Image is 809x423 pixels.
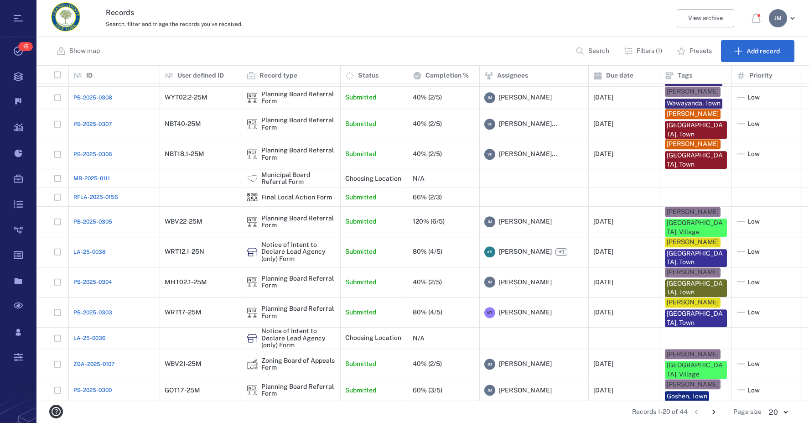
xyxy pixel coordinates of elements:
div: J M [484,359,495,370]
p: Submitted [345,248,376,257]
div: [DATE] [593,218,613,225]
div: 40% (2/5) [413,151,442,157]
div: Final Local Action Form [261,194,332,201]
button: Search [570,40,617,62]
div: [GEOGRAPHIC_DATA], Town [667,151,725,169]
span: PB-2025-0307 [73,120,112,128]
span: [PERSON_NAME]... [499,150,557,159]
p: Submitted [345,193,376,202]
p: Choosing Location [345,334,401,343]
a: LA-25-0036 [73,334,106,342]
a: PB-2025-0306 [73,150,112,158]
span: Help [21,6,39,15]
span: [PERSON_NAME]... [499,120,557,129]
img: icon Planning Board Referral Form [247,92,258,103]
div: [GEOGRAPHIC_DATA], Town [667,309,725,327]
nav: pagination navigation [688,405,722,419]
img: icon Final Local Action Form [247,192,258,203]
div: Zoning Board of Appeals Form [261,357,336,371]
div: Planning Board Referral Form [247,92,258,103]
p: Submitted [345,386,376,395]
div: V F [484,119,495,130]
div: Goshen, Town [667,392,707,401]
span: PB-2025-0304 [73,278,112,287]
div: [GEOGRAPHIC_DATA], Town [667,249,725,267]
p: Show map [69,47,100,56]
div: [PERSON_NAME] [667,298,719,307]
div: Planning Board Referral Form [261,117,336,131]
div: Notice of Intent to Declare Lead Agency (only) Form [247,333,258,344]
img: icon Planning Board Referral Form [247,149,258,160]
div: 80% (4/5) [413,249,442,256]
div: Wawayanda, Town [667,77,721,86]
span: Low [747,93,760,102]
span: [PERSON_NAME] [499,93,552,102]
p: Submitted [345,93,376,102]
div: Municipal Board Referral Form [247,173,258,184]
div: Planning Board Referral Form [247,149,258,160]
div: Notice of Intent to Declare Lead Agency (only) Form [261,241,336,262]
span: Low [747,308,760,317]
span: PB-2025-0305 [73,218,112,226]
div: WYT02.2-25M [165,94,207,101]
div: Planning Board Referral Form [247,307,258,318]
div: Planning Board Referral Form [261,147,336,162]
div: Planning Board Referral Form [247,277,258,288]
div: [PERSON_NAME] [667,208,719,217]
img: icon Planning Board Referral Form [247,277,258,288]
img: icon Municipal Board Referral Form [247,173,258,184]
div: Notice of Intent to Declare Lead Agency (only) Form [261,328,336,349]
span: Low [747,386,760,395]
div: 40% (2/5) [413,360,442,367]
div: MHT02.1-25M [165,279,207,286]
div: [GEOGRAPHIC_DATA], Town [667,279,725,297]
div: 120% (6/5) [413,218,445,225]
div: [PERSON_NAME] [667,380,719,389]
div: 20 [762,407,794,418]
p: Filters (1) [637,47,662,56]
div: Planning Board Referral Form [261,91,336,105]
p: Due date [606,71,633,80]
img: icon Zoning Board of Appeals Form [247,359,258,370]
div: Wawayanda, Town [667,99,721,108]
span: Low [747,150,760,159]
div: Zoning Board of Appeals Form [247,359,258,370]
p: Submitted [345,278,376,287]
div: Municipal Board Referral Form [261,172,336,186]
span: Low [747,360,760,369]
button: Presets [671,40,719,62]
button: Filters (1) [618,40,669,62]
p: Status [358,71,379,80]
button: Go to next page [706,405,721,419]
p: Submitted [345,308,376,317]
span: RFLA-2025-0156 [73,193,118,202]
p: Submitted [345,217,376,226]
div: M T [484,307,495,318]
img: icon Planning Board Referral Form [247,119,258,130]
div: Planning Board Referral Form [261,275,336,289]
span: [PERSON_NAME] [499,386,552,395]
div: 40% (2/5) [413,279,442,286]
button: Add record [721,40,794,62]
div: WBV22-25M [165,218,202,225]
span: [PERSON_NAME] [499,308,552,317]
p: Presets [690,47,712,56]
a: PB-2025-0308 [73,94,112,102]
span: +1 [557,248,566,256]
div: J M [484,92,495,103]
button: JM [769,9,798,27]
p: Submitted [345,150,376,159]
div: Planning Board Referral Form [261,383,336,397]
button: View archive [677,9,734,27]
div: NBT40-25M [165,120,201,127]
a: ZBA-2025-0107 [73,360,114,368]
a: Go home [51,2,80,35]
div: Planning Board Referral Form [247,119,258,130]
p: ID [86,71,93,80]
span: PB-2025-0303 [73,308,112,317]
div: Final Local Action Form [247,192,258,203]
p: Record type [259,71,297,80]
